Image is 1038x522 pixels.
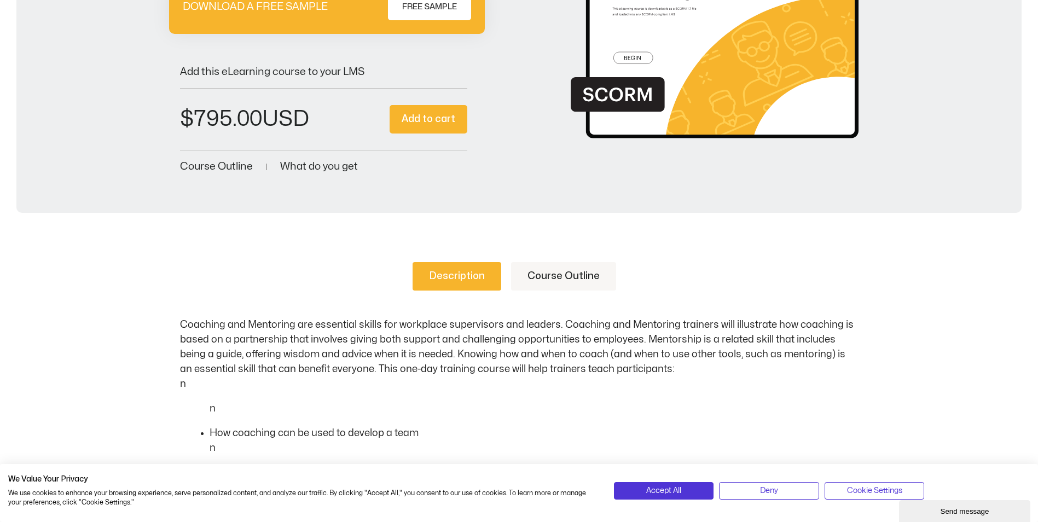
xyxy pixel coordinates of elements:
[511,262,616,291] a: Course Outline
[210,440,859,455] p: n
[614,482,714,500] button: Accept all cookies
[8,489,598,507] p: We use cookies to enhance your browsing experience, serve personalized content, and analyze our t...
[180,67,467,77] p: Add this eLearning course to your LMS
[413,262,501,291] a: Description
[719,482,819,500] button: Deny all cookies
[210,426,859,440] li: How coaching can be used to develop a team
[180,108,194,130] span: $
[8,474,598,484] h2: We Value Your Privacy
[760,485,778,497] span: Deny
[180,317,859,391] p: Coaching and Mentoring are essential skills for workplace supervisors and leaders. Coaching and M...
[646,485,681,497] span: Accept All
[825,482,925,500] button: Adjust cookie preferences
[899,498,1033,522] iframe: chat widget
[180,108,262,130] bdi: 795.00
[390,105,467,134] button: Add to cart
[402,1,457,14] span: FREE SAMPLE
[280,161,358,172] a: What do you get
[183,2,328,12] p: DOWNLOAD A FREE SAMPLE
[847,485,902,497] span: Cookie Settings
[180,161,253,172] a: Course Outline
